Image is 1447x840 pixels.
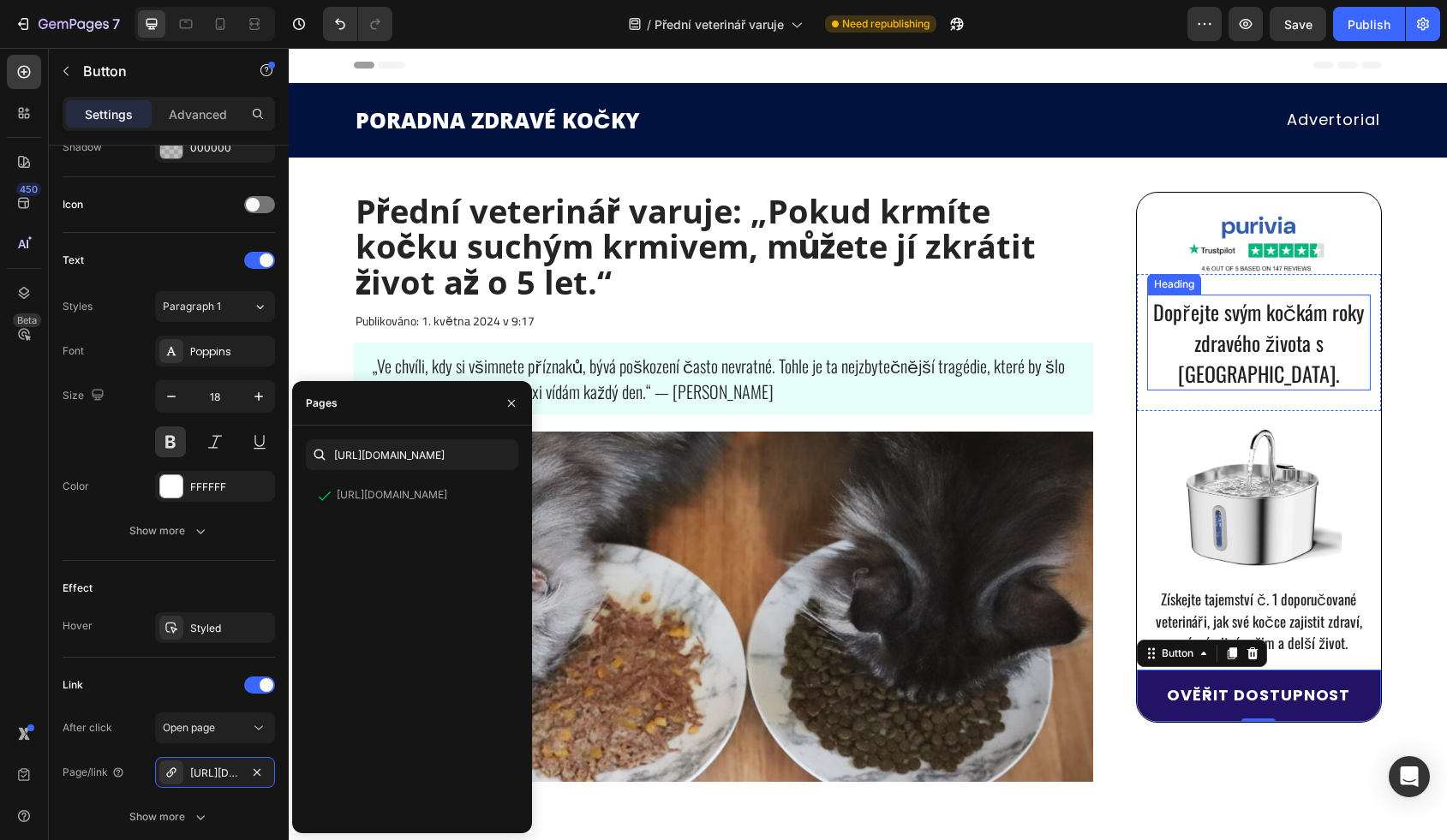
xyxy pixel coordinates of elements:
[190,621,271,636] div: Styled
[163,299,221,314] span: Paragraph 1
[63,253,84,268] div: Text
[63,197,83,212] div: Icon
[63,515,275,546] button: Show more
[1333,7,1405,41] button: Publish
[63,720,112,736] div: After click
[190,344,271,360] div: Poppins
[7,7,128,41] button: 7
[65,144,804,254] h2: Přední veterinář varuje: „Pokud krmíte kočku suchým krmivem, můžete jí zkrátit život až o 5 let.“
[163,721,215,734] span: Open page
[129,522,209,539] div: Show more
[289,48,1447,782] iframe: Design area
[63,343,84,359] div: Font
[306,396,338,411] div: Pages
[63,479,89,494] div: Color
[63,384,108,408] div: Size
[862,229,909,244] div: Heading
[888,363,1053,525] img: Alt Image
[655,15,784,33] span: Přední veterinář varuje
[848,165,1093,226] a: Image Title
[190,140,271,156] div: 000000
[63,618,93,634] div: Hover
[112,14,120,34] p: 7
[842,16,930,32] span: Need republishing
[581,60,1091,85] p: Advertorial
[190,480,271,495] div: FFFFFF
[155,291,275,322] button: Paragraph 1
[169,105,227,123] p: Advanced
[878,635,1061,660] p: OVĚŘIT DOSTUPNOST
[63,765,125,780] div: Page/link
[323,7,392,41] div: Undo/Redo
[878,165,1061,226] img: Alt Image
[155,712,275,743] button: Open page
[1348,15,1390,33] div: Publish
[63,299,93,314] div: Styles
[848,363,1093,525] a: Image Title
[84,305,786,356] p: „Ve chvíli, kdy si všimnete příznaků, bývá poškození často nevratné. Tohle je ta nejzbytečnější t...
[63,581,93,596] div: Effect
[870,598,908,613] div: Button
[85,105,133,123] p: Settings
[190,766,240,781] div: [URL][DOMAIN_NAME]
[63,677,83,693] div: Link
[1270,7,1326,41] button: Save
[67,262,246,284] span: Publikováno: 1. května 2024 v 9:17
[1284,17,1312,32] span: Save
[16,182,41,196] div: 450
[63,140,102,155] div: Shadow
[1389,756,1430,797] div: Open Intercom Messenger
[337,487,447,503] div: [URL][DOMAIN_NAME]
[857,539,1085,608] h2: Získejte tajemství č. 1 doporučované veterináři, jak své kočce zajistit zdraví, správný pitný rež...
[13,313,41,327] div: Beta
[306,439,518,470] input: Insert link or search
[848,622,1093,674] a: OVĚŘIT DOSTUPNOST
[858,247,1083,343] h2: Dopřejte svým kočkám roky zdravého života s [GEOGRAPHIC_DATA].
[63,801,275,832] button: Show more
[129,808,209,825] div: Show more
[83,61,229,81] p: Button
[647,15,651,33] span: /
